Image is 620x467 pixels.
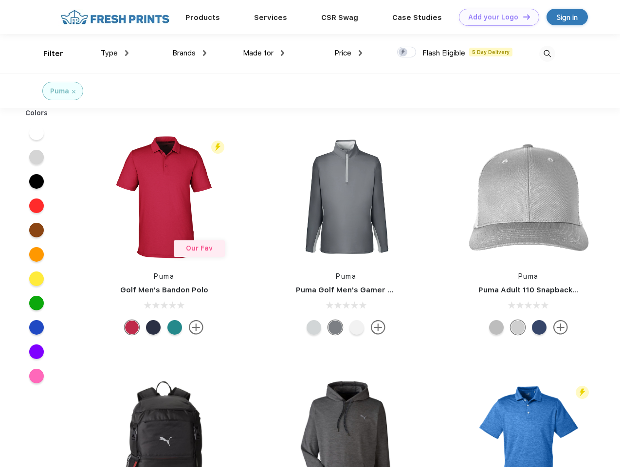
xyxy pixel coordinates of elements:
[523,14,530,19] img: DT
[349,320,364,335] div: Bright White
[185,13,220,22] a: Products
[422,49,465,57] span: Flash Eligible
[211,141,224,154] img: flash_active_toggle.svg
[307,320,321,335] div: High Rise
[186,244,213,252] span: Our Fav
[203,50,206,56] img: dropdown.png
[99,132,229,262] img: func=resize&h=266
[120,286,208,294] a: Golf Men's Bandon Polo
[336,272,356,280] a: Puma
[328,320,343,335] div: Quiet Shade
[281,50,284,56] img: dropdown.png
[154,272,174,280] a: Puma
[101,49,118,57] span: Type
[50,86,69,96] div: Puma
[576,386,589,399] img: flash_active_toggle.svg
[281,132,411,262] img: func=resize&h=266
[557,12,578,23] div: Sign in
[189,320,203,335] img: more.svg
[243,49,274,57] span: Made for
[469,48,512,56] span: 5 Day Delivery
[518,272,539,280] a: Puma
[167,320,182,335] div: Green Lagoon
[371,320,385,335] img: more.svg
[334,49,351,57] span: Price
[125,320,139,335] div: Ski Patrol
[172,49,196,57] span: Brands
[359,50,362,56] img: dropdown.png
[547,9,588,25] a: Sign in
[489,320,504,335] div: Quarry with Brt Whit
[296,286,450,294] a: Puma Golf Men's Gamer Golf Quarter-Zip
[532,320,547,335] div: Peacoat with Qut Shd
[58,9,172,26] img: fo%20logo%202.webp
[18,108,55,118] div: Colors
[43,48,63,59] div: Filter
[321,13,358,22] a: CSR Swag
[511,320,525,335] div: Quarry Brt Whit
[72,90,75,93] img: filter_cancel.svg
[464,132,593,262] img: func=resize&h=266
[539,46,555,62] img: desktop_search.svg
[468,13,518,21] div: Add your Logo
[254,13,287,22] a: Services
[553,320,568,335] img: more.svg
[125,50,128,56] img: dropdown.png
[146,320,161,335] div: Navy Blazer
